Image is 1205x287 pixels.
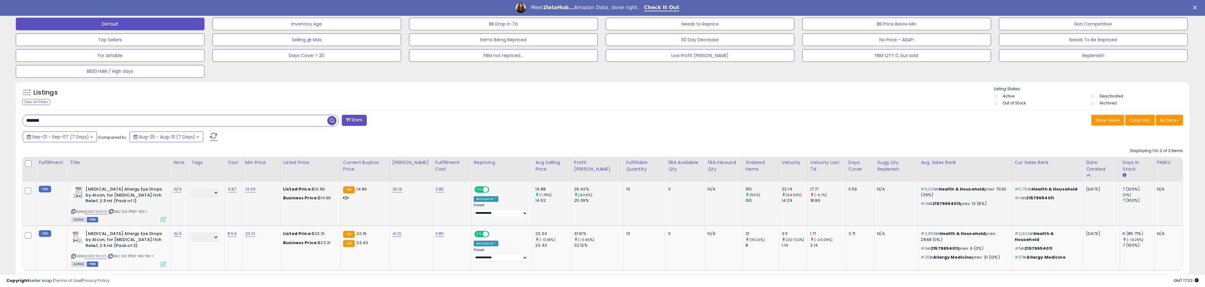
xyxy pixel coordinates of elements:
[108,209,147,214] span: | SKU: SD-PTDY-RD-1
[782,159,805,166] div: Velocity
[435,186,444,192] a: 3.85
[814,237,833,242] small: (-20.09%)
[71,217,86,222] span: All listings currently available for purchase on Amazon
[877,186,913,192] div: N/A
[1156,115,1183,126] button: Actions
[174,159,186,166] div: Note
[999,18,1188,30] button: Non Competitive
[810,243,846,248] div: 2.14
[745,159,776,173] div: Ordered Items
[877,231,913,237] div: N/A
[921,231,936,237] span: #2,859
[999,49,1188,62] button: Replenish!
[750,192,760,197] small: (55%)
[782,198,807,203] div: 14.29
[33,88,58,97] h5: Listings
[54,278,81,284] a: Terms of Use
[531,4,639,11] div: Meet Amazon Data, done right.
[848,231,870,237] div: 3.71
[708,186,738,192] div: N/A
[71,261,86,267] span: All listings currently available for purchase on Amazon
[802,18,991,30] button: BB Price Below Min
[1015,245,1021,251] span: #5
[1003,100,1026,106] label: Out of Stock
[343,240,355,247] small: FBA
[1015,159,1081,166] div: Cur Sales Rank
[999,33,1188,46] button: Needs To Be Repriced
[228,186,236,192] a: 4.87
[475,187,483,192] span: ON
[626,231,661,237] div: 13
[802,49,991,62] button: FBM QTY 0, but sold
[16,65,205,78] button: BB30<MIN / High days
[877,159,915,173] div: Sugg Qty Replenish
[16,33,205,46] button: Top Sellers
[932,201,960,207] span: 21579654011
[626,186,661,192] div: 13
[1123,198,1154,203] div: 7 (100%)
[1173,278,1199,284] span: 2025-09-9 17:03 GMT
[1129,117,1149,123] span: Columns
[1127,237,1143,242] small: (-14.29%)
[488,231,498,237] span: OFF
[1015,195,1079,201] p: in
[212,49,401,62] button: Days Cover > 20
[71,231,166,266] div: ASIN:
[6,278,110,284] div: seller snap | |
[39,230,51,237] small: FBM
[1157,231,1178,237] div: N/A
[668,159,702,173] div: FBA Available Qty
[129,132,203,142] button: Aug-25 - Aug-31 (7 Days)
[921,159,1009,166] div: Avg. Sales Rank
[1024,245,1052,251] span: 21579654011
[139,134,195,140] span: Aug-25 - Aug-31 (7 Days)
[782,186,807,192] div: 22.14
[921,201,929,207] span: #14
[668,231,700,237] div: 0
[6,278,29,284] strong: Copyright
[87,217,98,222] span: FBM
[1015,254,1023,260] span: #37
[245,159,278,166] div: Min Price
[644,4,680,11] a: Check It Out
[356,240,368,246] span: 23.43
[84,209,107,214] a: B0857XD9VS
[189,157,225,182] th: CSV column name: cust_attr_1_Tags
[16,49,205,62] button: For Airtable
[435,159,468,173] div: Fulfillment Cost
[939,186,985,192] span: Health & Household
[1157,159,1180,166] div: FNSKU
[71,231,84,243] img: 41lyrfYXQoL._SL40_.jpg
[516,3,526,13] img: Profile image for Georgie
[1100,93,1123,99] label: Deactivated
[921,254,929,260] span: #35
[921,245,927,251] span: #6
[1123,192,1131,197] small: (0%)
[1015,246,1079,251] p: in
[574,231,623,237] div: 31.91%
[1026,195,1054,201] span: 21579654011
[921,201,1007,207] p: in prev: 13 (8%)
[1100,100,1117,106] label: Archived
[392,159,430,166] div: [PERSON_NAME]
[108,254,153,259] span: | SKU: SD-PTDY-RD-TW-1
[22,99,50,105] div: Clear All Filters
[940,231,986,237] span: Health & Household
[474,241,498,246] div: Amazon AI *
[810,198,846,203] div: 18.86
[174,231,181,237] a: N/A
[810,159,843,173] div: Velocity Last 7d
[708,159,740,173] div: FBA inbound Qty
[356,186,367,192] span: 14.89
[574,186,623,192] div: 26.42%
[574,159,621,173] div: Profit [PERSON_NAME]
[1123,186,1154,192] div: 7 (100%)
[543,4,574,10] i: DataHub...
[283,195,335,201] div: $14.96
[32,134,89,140] span: Sep-01 - Sep-07 (7 Days)
[228,231,237,237] a: 8.54
[1015,231,1079,242] p: in
[1123,159,1152,173] div: Days In Stock
[745,186,779,192] div: 155
[475,231,483,237] span: ON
